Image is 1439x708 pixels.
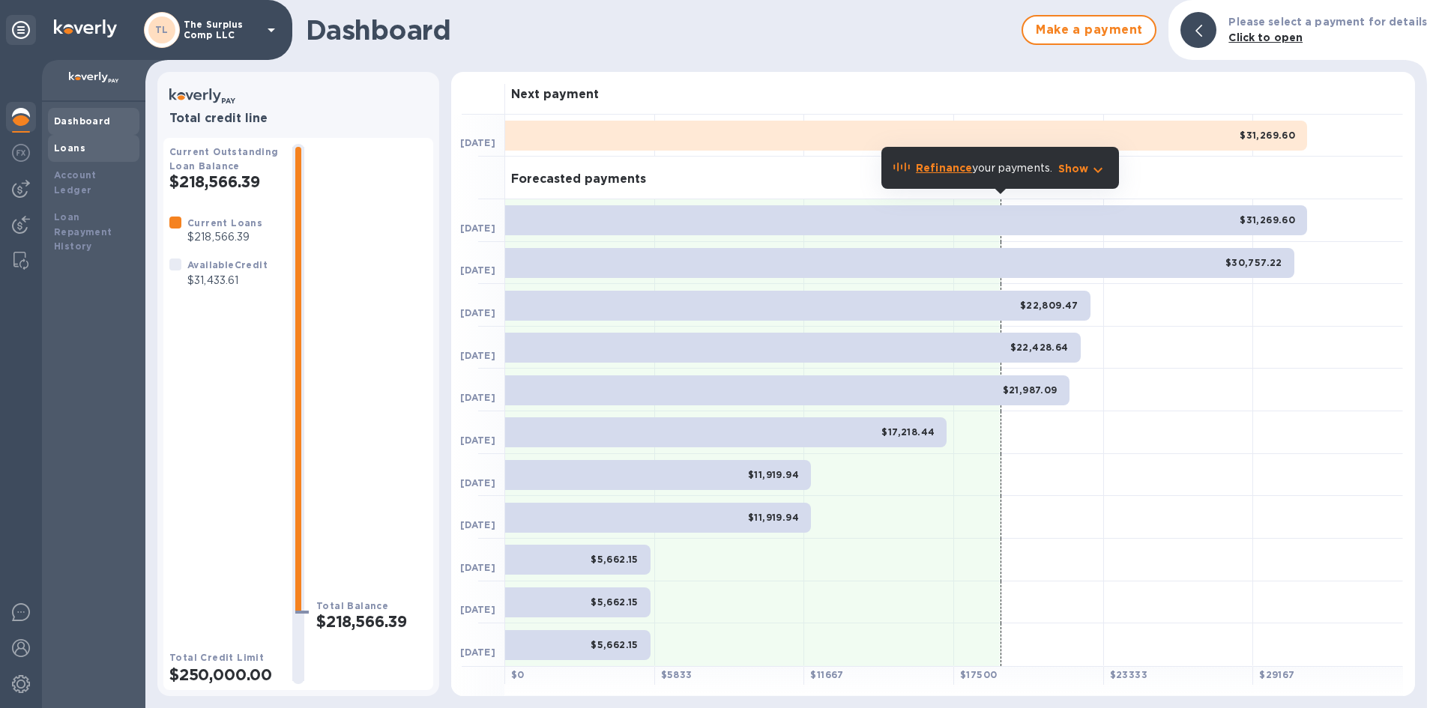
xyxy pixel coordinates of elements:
b: $21,987.09 [1003,384,1058,396]
b: Available Credit [187,259,268,270]
b: Current Outstanding Loan Balance [169,146,279,172]
p: $218,566.39 [187,229,262,245]
b: $22,428.64 [1010,342,1069,353]
p: Show [1058,161,1089,176]
b: [DATE] [460,647,495,658]
b: [DATE] [460,392,495,403]
h3: Forecasted payments [511,172,646,187]
h2: $218,566.39 [169,172,280,191]
h3: Total credit line [169,112,427,126]
img: Foreign exchange [12,144,30,162]
button: Make a payment [1022,15,1156,45]
b: $5,662.15 [591,639,639,650]
b: [DATE] [460,307,495,318]
b: [DATE] [460,264,495,276]
b: $5,662.15 [591,596,639,608]
b: Total Credit Limit [169,652,264,663]
b: $ 11667 [810,669,843,680]
div: Unpin categories [6,15,36,45]
b: $17,218.44 [881,426,935,438]
b: [DATE] [460,477,495,488]
b: [DATE] [460,435,495,446]
h2: $250,000.00 [169,665,280,684]
b: $31,269.60 [1240,130,1295,141]
img: Logo [54,19,117,37]
b: $ 29167 [1259,669,1294,680]
button: Show [1058,161,1107,176]
b: $31,269.60 [1240,214,1295,226]
b: Click to open [1228,31,1303,43]
b: Loans [54,142,85,154]
b: $11,919.94 [748,469,799,480]
b: [DATE] [460,137,495,148]
b: [DATE] [460,223,495,234]
b: TL [155,24,169,35]
b: $ 0 [511,669,525,680]
b: Loan Repayment History [54,211,112,252]
b: Total Balance [316,600,388,611]
b: [DATE] [460,519,495,530]
b: $11,919.94 [748,512,799,523]
b: Account Ledger [54,169,97,196]
b: [DATE] [460,604,495,615]
b: $30,757.22 [1225,257,1282,268]
b: Refinance [916,162,972,174]
p: $31,433.61 [187,273,268,288]
b: $ 23333 [1110,669,1147,680]
b: [DATE] [460,562,495,573]
b: $5,662.15 [591,554,639,565]
b: $ 5833 [661,669,693,680]
b: Please select a payment for details [1228,16,1427,28]
p: The Surplus Comp LLC [184,19,259,40]
b: Dashboard [54,115,111,127]
b: Current Loans [187,217,262,229]
h2: $218,566.39 [316,612,427,631]
b: $ 17500 [960,669,997,680]
h3: Next payment [511,88,599,102]
b: [DATE] [460,350,495,361]
b: $22,809.47 [1020,300,1079,311]
h1: Dashboard [306,14,1014,46]
p: your payments. [916,160,1052,176]
span: Make a payment [1035,21,1143,39]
